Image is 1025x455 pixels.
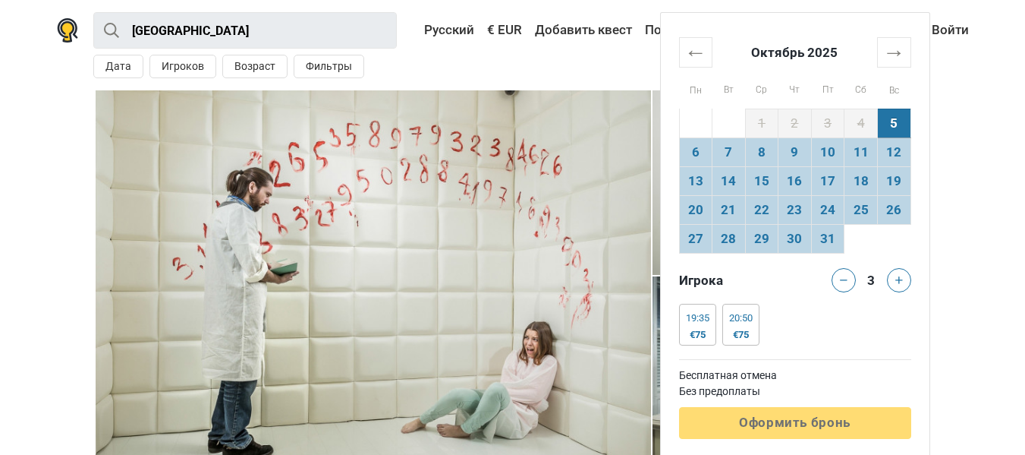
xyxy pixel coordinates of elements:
td: 15 [745,166,778,195]
td: 13 [679,166,712,195]
th: Сб [844,67,878,109]
button: Игроков [149,55,216,78]
th: Пт [811,67,844,109]
td: 6 [679,137,712,166]
div: 19:35 [686,312,709,324]
td: 11 [844,137,878,166]
a: Психиатрическая больница photo 3 [652,90,930,275]
td: 9 [778,137,812,166]
td: 20 [679,195,712,224]
img: Психиатрическая больница photo 4 [652,90,930,275]
td: 25 [844,195,878,224]
td: 4 [844,109,878,137]
div: 3 [862,268,880,289]
td: 22 [745,195,778,224]
td: 27 [679,224,712,253]
td: 30 [778,224,812,253]
td: 31 [811,224,844,253]
td: 10 [811,137,844,166]
td: 5 [877,109,910,137]
th: ← [679,37,712,67]
td: 24 [811,195,844,224]
td: 28 [712,224,746,253]
td: 21 [712,195,746,224]
th: Ср [745,67,778,109]
img: Nowescape logo [57,18,78,43]
td: 12 [877,137,910,166]
td: 23 [778,195,812,224]
th: Вс [877,67,910,109]
div: €75 [729,329,753,341]
th: Вт [712,67,746,109]
td: 1 [745,109,778,137]
td: 26 [877,195,910,224]
td: 29 [745,224,778,253]
button: Фильтры [294,55,364,78]
img: Русский [413,25,424,36]
a: Войти [928,17,969,44]
th: Пн [679,67,712,109]
th: → [877,37,910,67]
a: Русский [410,17,478,44]
td: 19 [877,166,910,195]
a: Подарочная карта [641,17,759,44]
td: 16 [778,166,812,195]
input: Попробуйте “Лондон” [93,12,397,49]
td: 17 [811,166,844,195]
td: 3 [811,109,844,137]
a: € EUR [483,17,526,44]
td: 2 [778,109,812,137]
th: Чт [778,67,812,109]
div: Игрока [673,268,795,292]
td: 18 [844,166,878,195]
button: Дата [93,55,143,78]
button: Возраст [222,55,288,78]
a: Добавить квест [531,17,636,44]
div: €75 [686,329,709,341]
td: 14 [712,166,746,195]
td: Без предоплаты [679,384,911,400]
td: 7 [712,137,746,166]
td: Бесплатная отмена [679,368,911,384]
div: 20:50 [729,312,753,324]
th: Октябрь 2025 [712,37,878,67]
td: 8 [745,137,778,166]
